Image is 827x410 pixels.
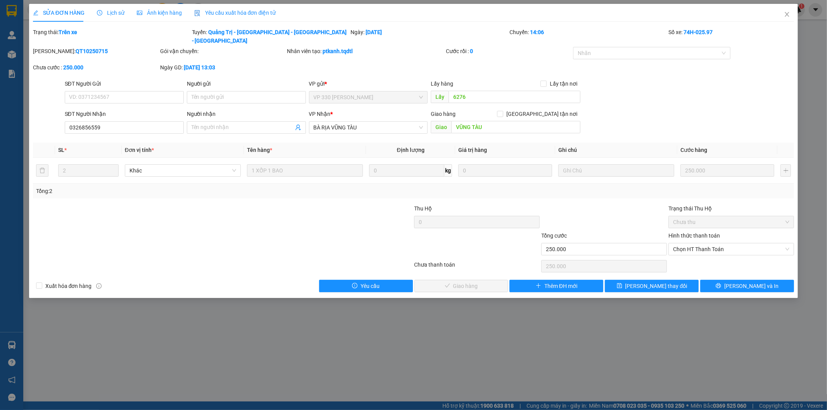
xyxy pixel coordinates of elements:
span: SỬA ĐƠN HÀNG [33,10,85,16]
button: plusThêm ĐH mới [509,280,603,292]
b: 250.000 [63,64,83,71]
div: VP gửi [309,79,428,88]
input: 0 [458,164,552,177]
div: Gói vận chuyển: [160,47,286,55]
b: Quảng Trị - [GEOGRAPHIC_DATA] - [GEOGRAPHIC_DATA] - [GEOGRAPHIC_DATA] [192,29,347,44]
th: Ghi chú [555,143,677,158]
div: SĐT Người Nhận [65,110,184,118]
span: Xuất hóa đơn hàng [42,282,95,290]
div: Nhân viên tạo: [287,47,445,55]
b: 74H-025.97 [684,29,713,35]
span: [PERSON_NAME] và In [724,282,779,290]
span: Lấy [431,91,449,103]
span: Chưa thu [673,216,789,228]
span: info-circle [96,283,102,289]
span: Chọn HT Thanh Toán [673,243,789,255]
span: SL [58,147,64,153]
b: Trên xe [59,29,77,35]
span: Lấy tận nơi [547,79,580,88]
span: BÀ RỊA VŨNG TÀU [314,122,423,133]
span: close [784,11,790,17]
div: Tuyến: [191,28,350,45]
button: delete [36,164,48,177]
span: user-add [295,124,301,131]
button: save[PERSON_NAME] thay đổi [605,280,699,292]
div: Ngày: [350,28,509,45]
span: Ảnh kiện hàng [137,10,182,16]
span: Đơn vị tính [125,147,154,153]
span: Tên hàng [247,147,272,153]
span: [PERSON_NAME] thay đổi [625,282,687,290]
span: VP Nhận [309,111,331,117]
button: Close [776,4,798,26]
input: 0 [680,164,774,177]
img: icon [194,10,200,16]
div: Trạng thái: [32,28,191,45]
span: kg [444,164,452,177]
label: Hình thức thanh toán [668,233,720,239]
b: 14:06 [530,29,544,35]
b: ptkanh.tqdtl [323,48,353,54]
span: Cước hàng [680,147,707,153]
span: Thu Hộ [414,205,432,212]
button: printer[PERSON_NAME] và In [700,280,794,292]
div: Số xe: [668,28,795,45]
div: Chuyến: [509,28,668,45]
input: VD: Bàn, Ghế [247,164,363,177]
div: Tổng: 2 [36,187,319,195]
span: Định lượng [397,147,425,153]
div: Ngày GD: [160,63,286,72]
div: Trạng thái Thu Hộ [668,204,794,213]
span: Tổng cước [541,233,567,239]
div: Người gửi [187,79,306,88]
span: Khác [129,165,236,176]
div: Chưa cước : [33,63,159,72]
span: Giao hàng [431,111,456,117]
span: exclamation-circle [352,283,357,289]
b: [DATE] [366,29,382,35]
input: Ghi Chú [558,164,674,177]
b: 0 [470,48,473,54]
span: [GEOGRAPHIC_DATA] tận nơi [503,110,580,118]
b: QT10250715 [76,48,108,54]
span: clock-circle [97,10,102,16]
button: plus [780,164,791,177]
span: Lịch sử [97,10,124,16]
span: Lấy hàng [431,81,453,87]
span: Giao [431,121,451,133]
span: picture [137,10,142,16]
span: printer [716,283,721,289]
input: Dọc đường [449,91,580,103]
span: plus [536,283,541,289]
input: Dọc đường [451,121,580,133]
span: edit [33,10,38,16]
div: Cước rồi : [446,47,571,55]
span: Yêu cầu [361,282,380,290]
div: Chưa thanh toán [414,260,541,274]
span: Giá trị hàng [458,147,487,153]
span: Yêu cầu xuất hóa đơn điện tử [194,10,276,16]
div: [PERSON_NAME]: [33,47,159,55]
span: Thêm ĐH mới [544,282,577,290]
b: [DATE] 13:03 [184,64,215,71]
div: SĐT Người Gửi [65,79,184,88]
div: Người nhận [187,110,306,118]
button: exclamation-circleYêu cầu [319,280,413,292]
span: VP 330 Lê Duẫn [314,91,423,103]
span: save [617,283,622,289]
button: checkGiao hàng [414,280,508,292]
